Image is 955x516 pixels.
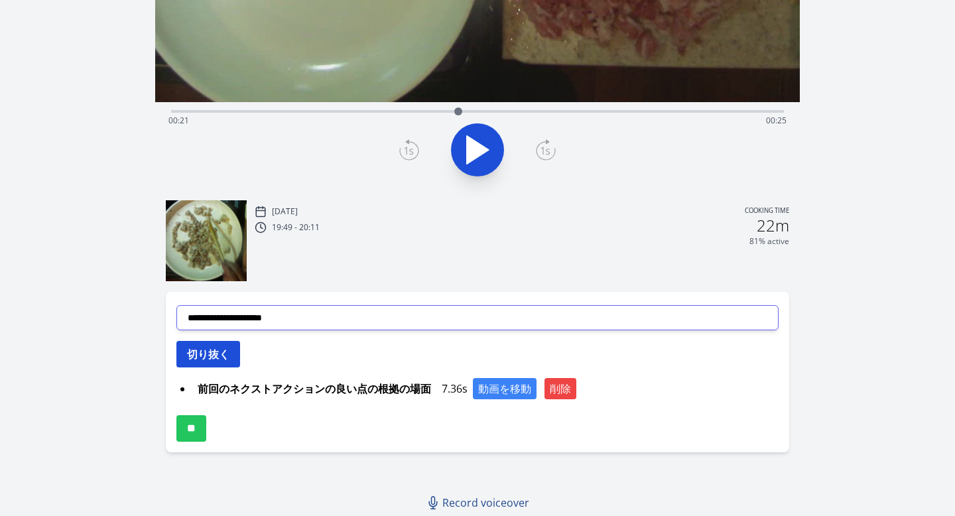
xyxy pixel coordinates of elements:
[192,378,436,399] span: 前回のネクストアクションの良い点の根拠の場面
[745,206,789,218] p: Cooking time
[168,115,189,126] span: 00:21
[757,218,789,233] h2: 22m
[272,222,320,233] p: 19:49 - 20:11
[766,115,787,126] span: 00:25
[442,495,529,511] span: Record voiceover
[166,200,247,281] img: 250926234946_thumb.jpeg
[176,341,240,367] button: 切り抜く
[544,378,576,399] button: 削除
[749,236,789,247] p: 81% active
[421,489,537,516] a: Record voiceover
[192,378,779,399] div: 7.36s
[473,378,537,399] button: 動画を移動
[272,206,298,217] p: [DATE]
